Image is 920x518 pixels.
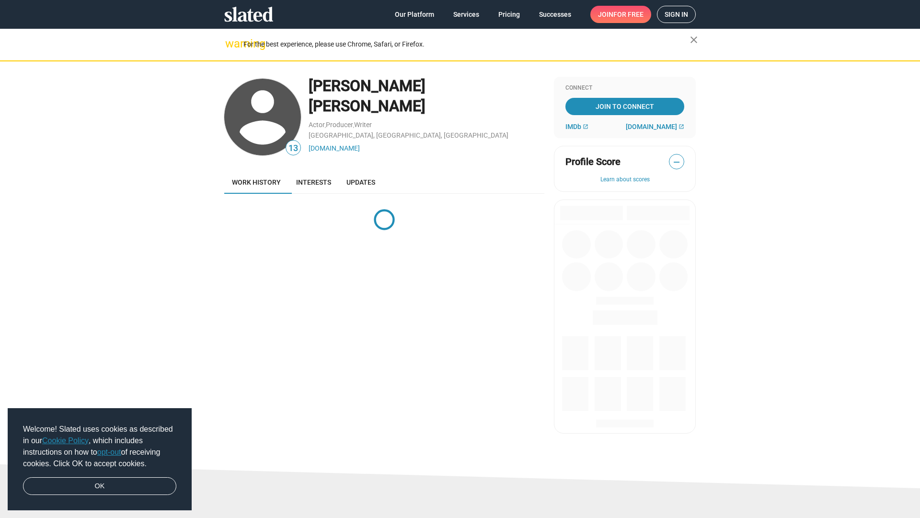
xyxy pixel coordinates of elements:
span: , [353,123,354,128]
span: Updates [346,178,375,186]
a: Successes [531,6,579,23]
span: Interests [296,178,331,186]
span: Join [598,6,644,23]
mat-icon: open_in_new [678,124,684,129]
span: Work history [232,178,281,186]
mat-icon: open_in_new [583,124,588,129]
a: Cookie Policy [42,436,89,445]
span: Pricing [498,6,520,23]
span: Our Platform [395,6,434,23]
a: Our Platform [387,6,442,23]
a: Writer [354,121,372,129]
a: [GEOGRAPHIC_DATA], [GEOGRAPHIC_DATA], [GEOGRAPHIC_DATA] [309,131,508,139]
div: cookieconsent [8,408,192,511]
div: [PERSON_NAME] [PERSON_NAME] [309,76,544,117]
button: Learn about scores [565,176,684,184]
a: Pricing [491,6,528,23]
span: IMDb [565,123,581,130]
span: Successes [539,6,571,23]
span: 13 [286,142,300,155]
span: Sign in [665,6,688,23]
a: Sign in [657,6,696,23]
a: Interests [288,171,339,194]
span: for free [613,6,644,23]
mat-icon: close [688,34,700,46]
a: Joinfor free [590,6,651,23]
a: opt-out [97,448,121,456]
a: dismiss cookie message [23,477,176,495]
span: Services [453,6,479,23]
span: Profile Score [565,155,621,168]
a: Join To Connect [565,98,684,115]
span: Welcome! Slated uses cookies as described in our , which includes instructions on how to of recei... [23,424,176,470]
a: Updates [339,171,383,194]
span: — [669,156,684,168]
mat-icon: warning [225,38,237,49]
span: , [325,123,326,128]
div: Connect [565,84,684,92]
span: Join To Connect [567,98,682,115]
a: Producer [326,121,353,129]
span: [DOMAIN_NAME] [626,123,677,130]
a: [DOMAIN_NAME] [626,123,684,130]
a: Services [446,6,487,23]
a: Actor [309,121,325,129]
a: IMDb [565,123,588,130]
a: Work history [224,171,288,194]
a: [DOMAIN_NAME] [309,144,360,152]
div: For the best experience, please use Chrome, Safari, or Firefox. [243,38,690,51]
